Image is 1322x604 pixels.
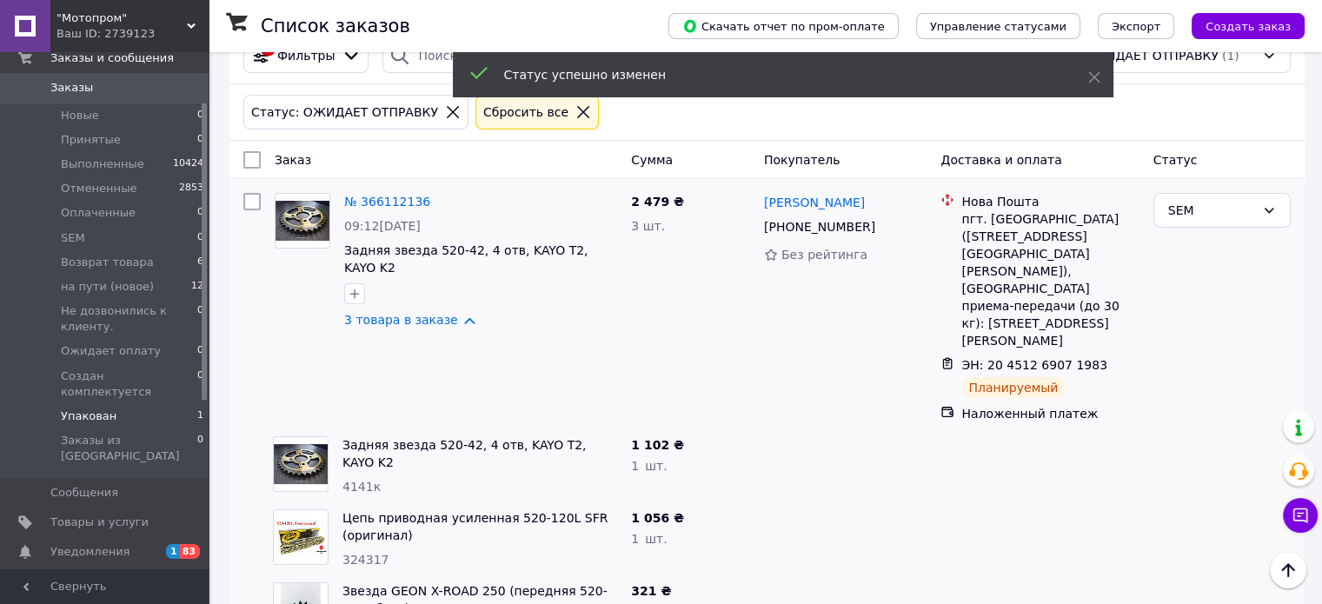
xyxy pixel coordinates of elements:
[631,459,667,473] span: 1 шт.
[961,377,1065,398] div: Планируемый
[61,303,197,335] span: Не дозвонились к клиенту.
[631,438,684,452] span: 1 102 ₴
[631,584,671,598] span: 321 ₴
[764,220,875,234] span: [PHONE_NUMBER]
[56,10,187,26] span: "Mотопром"
[631,532,667,546] span: 1 шт.
[197,108,203,123] span: 0
[61,279,154,295] span: на пути (новое)
[1283,498,1318,533] button: Чат с покупателем
[276,201,329,242] img: Фото товару
[344,313,458,327] a: 3 товара в заказе
[275,153,311,167] span: Заказ
[1153,153,1198,167] span: Статус
[342,511,608,542] a: Цепь приводная усиленная 520-120L SFR (оригинал)
[197,255,203,270] span: 6
[504,66,1045,83] div: Статус успешно изменен
[197,433,203,464] span: 0
[61,255,154,270] span: Возврат товара
[1098,13,1174,39] button: Экспорт
[180,544,200,559] span: 83
[961,405,1139,422] div: Наложенный платеж
[197,368,203,400] span: 0
[197,132,203,148] span: 0
[1084,47,1219,64] span: ОЖИДАЕТ ОТПРАВКУ
[166,544,180,559] span: 1
[342,480,381,494] span: 4141к
[197,303,203,335] span: 0
[480,103,572,122] div: Сбросить все
[248,103,442,122] div: Статус: ОЖИДАЕТ ОТПРАВКУ
[1168,201,1255,220] div: SEM
[197,408,203,424] span: 1
[344,195,430,209] a: № 366112136
[764,153,840,167] span: Покупатель
[61,368,197,400] span: Создан комплектуется
[61,433,197,464] span: Заказы из [GEOGRAPHIC_DATA]
[344,243,588,275] a: Задняя звезда 520-42, 4 отв, KAYO T2, KAYO K2
[275,193,330,249] a: Фото товару
[961,210,1139,349] div: пгт. [GEOGRAPHIC_DATA] ([STREET_ADDRESS][GEOGRAPHIC_DATA][PERSON_NAME]), [GEOGRAPHIC_DATA] приема...
[764,194,865,211] a: [PERSON_NAME]
[631,511,684,525] span: 1 056 ₴
[1112,20,1160,33] span: Экспорт
[61,343,161,359] span: Ожидает оплату
[197,343,203,359] span: 0
[1174,18,1305,32] a: Создать заказ
[191,279,203,295] span: 12
[930,20,1066,33] span: Управление статусами
[179,181,203,196] span: 2853
[61,132,121,148] span: Принятые
[50,50,174,66] span: Заказы и сообщения
[668,13,899,39] button: Скачать отчет по пром-оплате
[56,26,209,42] div: Ваш ID: 2739123
[50,80,93,96] span: Заказы
[61,205,136,221] span: Оплаченные
[961,358,1107,372] span: ЭН: 20 4512 6907 1983
[50,514,149,530] span: Товары и услуги
[940,153,1061,167] span: Доставка и оплата
[682,18,885,34] span: Скачать отчет по пром-оплате
[50,544,130,560] span: Уведомления
[961,193,1139,210] div: Нова Пошта
[173,156,203,172] span: 10424
[261,16,410,37] h1: Список заказов
[61,408,116,424] span: Упакован
[197,230,203,246] span: 0
[1192,13,1305,39] button: Создать заказ
[274,444,328,485] img: Фото товару
[274,520,328,555] img: Фото товару
[61,181,136,196] span: Отмененные
[342,553,389,567] span: 324317
[1270,552,1306,588] button: Наверх
[781,248,867,262] span: Без рейтинга
[631,219,665,233] span: 3 шт.
[916,13,1080,39] button: Управление статусами
[342,438,586,469] a: Задняя звезда 520-42, 4 отв, KAYO T2, KAYO K2
[197,205,203,221] span: 0
[277,47,335,64] span: Фильтры
[344,219,421,233] span: 09:12[DATE]
[1206,20,1291,33] span: Создать заказ
[631,195,684,209] span: 2 479 ₴
[61,230,85,246] span: SEM
[61,156,144,172] span: Выполненные
[61,108,99,123] span: Новые
[1222,49,1239,63] span: (1)
[50,485,118,501] span: Сообщения
[631,153,673,167] span: Сумма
